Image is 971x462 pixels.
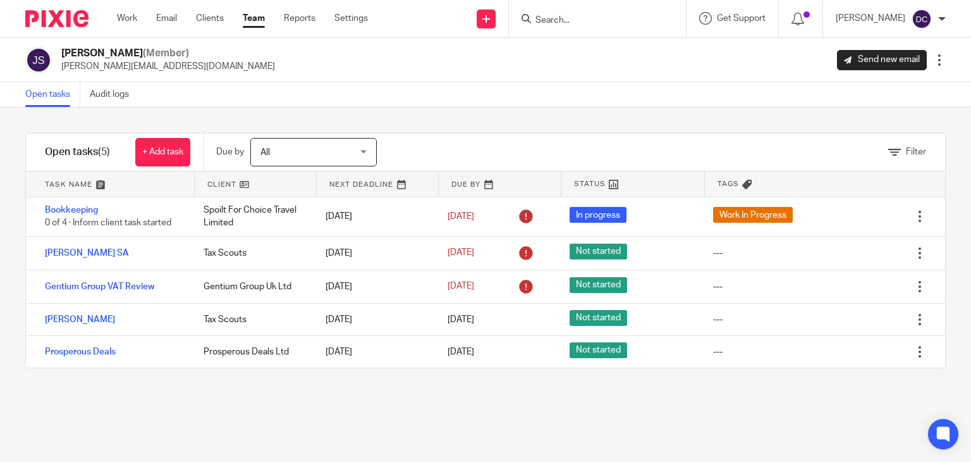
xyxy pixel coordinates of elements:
[713,247,723,259] div: ---
[313,240,435,266] div: [DATE]
[534,15,648,27] input: Search
[570,342,627,358] span: Not started
[191,339,313,365] div: Prosperous Deals Ltd
[135,138,190,166] a: + Add task
[45,315,115,324] a: [PERSON_NAME]
[61,47,275,60] h2: [PERSON_NAME]
[156,12,177,25] a: Email
[448,212,474,221] span: [DATE]
[191,240,313,266] div: Tax Scouts
[45,146,110,159] h1: Open tasks
[45,206,98,215] a: Bookkeeping
[912,9,932,29] img: svg%3E
[570,244,627,259] span: Not started
[313,204,435,229] div: [DATE]
[570,277,627,293] span: Not started
[836,12,905,25] p: [PERSON_NAME]
[25,10,89,27] img: Pixie
[313,307,435,332] div: [DATE]
[191,274,313,299] div: Gentium Group Uk Ltd
[45,282,154,291] a: Gentium Group VAT Review
[574,178,606,189] span: Status
[570,207,626,223] span: In progress
[570,310,627,326] span: Not started
[25,82,80,107] a: Open tasks
[191,307,313,332] div: Tax Scouts
[448,347,474,356] span: [DATE]
[216,146,244,158] p: Due by
[143,48,189,58] span: (Member)
[45,249,129,258] a: [PERSON_NAME] SA
[243,12,265,25] a: Team
[837,50,927,70] a: Send new email
[98,147,110,157] span: (5)
[718,178,739,189] span: Tags
[260,148,270,157] span: All
[717,14,766,23] span: Get Support
[713,346,723,358] div: ---
[448,315,474,324] span: [DATE]
[713,280,723,293] div: ---
[334,12,368,25] a: Settings
[61,60,275,73] p: [PERSON_NAME][EMAIL_ADDRESS][DOMAIN_NAME]
[196,12,224,25] a: Clients
[448,249,474,258] span: [DATE]
[713,313,723,326] div: ---
[906,147,926,156] span: Filter
[713,207,793,223] span: Work In Progress
[45,219,171,228] span: 0 of 4 · Inform client task started
[117,12,137,25] a: Work
[191,197,313,236] div: Spoilt For Choice Travel Limited
[25,47,52,73] img: svg%3E
[313,339,435,365] div: [DATE]
[448,282,474,291] span: [DATE]
[45,347,116,356] a: Prosperous Deals
[284,12,315,25] a: Reports
[90,82,138,107] a: Audit logs
[313,274,435,299] div: [DATE]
